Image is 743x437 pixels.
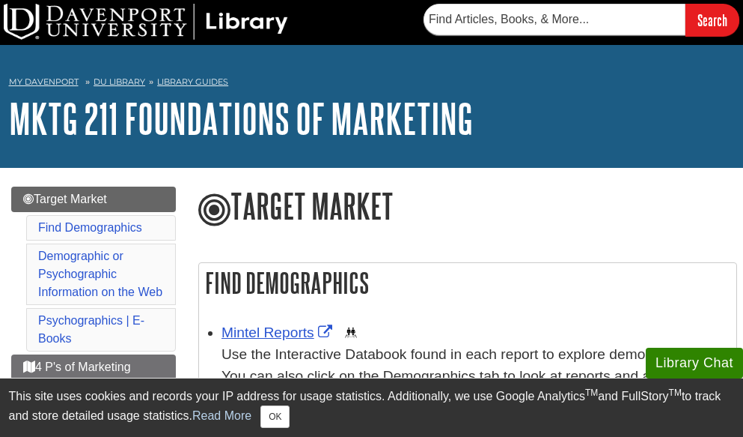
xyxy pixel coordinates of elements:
[198,187,737,229] h1: Target Market
[23,193,107,205] span: Target Market
[345,327,357,339] img: Demographics
[192,409,251,422] a: Read More
[9,72,735,96] nav: breadcrumb
[94,76,145,87] a: DU Library
[669,388,682,398] sup: TM
[38,250,162,298] a: Demographic or Psychographic Information on the Web
[9,95,473,142] a: MKTG 211 Foundations of Marketing
[157,76,228,87] a: Library Guides
[9,388,735,428] div: This site uses cookies and records your IP address for usage statistics. Additionally, we use Goo...
[23,361,131,373] span: 4 P's of Marketing
[221,344,729,430] div: Use the Interactive Databook found in each report to explore demographic data. You can also click...
[221,325,336,340] a: Link opens in new window
[685,4,739,36] input: Search
[585,388,598,398] sup: TM
[260,406,290,428] button: Close
[424,4,685,35] input: Find Articles, Books, & More...
[11,187,176,212] a: Target Market
[11,355,176,380] a: 4 P's of Marketing
[9,76,79,88] a: My Davenport
[38,314,144,345] a: Psychographics | E-Books
[424,4,739,36] form: Searches DU Library's articles, books, and more
[4,4,288,40] img: DU Library
[199,263,736,303] h2: Find Demographics
[38,221,142,234] a: Find Demographics
[646,348,743,379] button: Library Chat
